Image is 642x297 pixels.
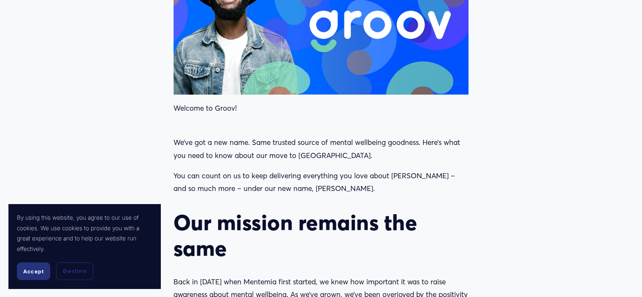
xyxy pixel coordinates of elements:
p: You can count on us to keep delivering everything you love about [PERSON_NAME] – and so much more... [173,169,469,195]
p: By using this website, you agree to our use of cookies. We use cookies to provide you with a grea... [17,213,152,254]
p: Welcome to Groov! [173,102,469,115]
p: We’ve got a new name. Same trusted source of mental wellbeing goodness. Here’s what you need to k... [173,136,469,162]
section: Cookie banner [8,204,160,289]
span: Accept [23,268,44,275]
button: Accept [17,262,50,280]
span: Decline [63,267,87,275]
h2: Our mission remains the same [173,210,469,261]
button: Decline [56,262,93,280]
